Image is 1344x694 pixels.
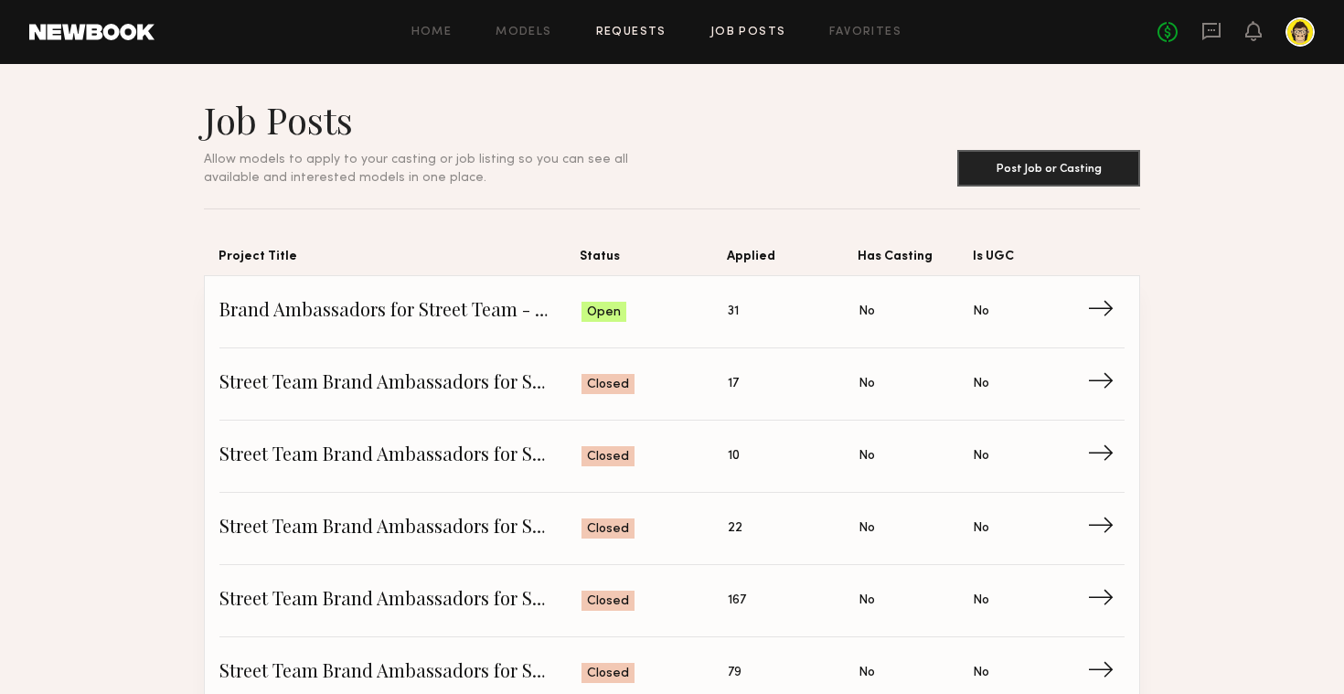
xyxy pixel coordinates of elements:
[829,27,901,38] a: Favorites
[1087,515,1125,542] span: →
[204,97,672,143] h1: Job Posts
[587,593,629,611] span: Closed
[973,591,989,611] span: No
[728,374,739,394] span: 17
[1087,298,1125,326] span: →
[957,150,1140,187] button: Post Job or Casting
[219,659,581,687] span: Street Team Brand Ambassadors for Skincare Event
[219,565,1125,637] a: Street Team Brand Ambassadors for Skincare Event - LAClosed167NoNo→
[859,591,875,611] span: No
[219,587,581,614] span: Street Team Brand Ambassadors for Skincare Event - LA
[587,520,629,539] span: Closed
[973,302,989,322] span: No
[219,443,581,470] span: Street Team Brand Ambassadors for Skincare Event - CHI
[587,448,629,466] span: Closed
[859,374,875,394] span: No
[496,27,551,38] a: Models
[859,302,875,322] span: No
[728,663,741,683] span: 79
[219,370,581,398] span: Street Team Brand Ambassadors for Skincare Event - HOU
[596,27,667,38] a: Requests
[587,304,621,322] span: Open
[411,27,453,38] a: Home
[727,246,858,275] span: Applied
[858,246,973,275] span: Has Casting
[219,515,581,542] span: Street Team Brand Ambassadors for Skincare Event - [GEOGRAPHIC_DATA]
[728,518,742,539] span: 22
[219,246,580,275] span: Project Title
[859,663,875,683] span: No
[728,591,746,611] span: 167
[580,246,727,275] span: Status
[219,348,1125,421] a: Street Team Brand Ambassadors for Skincare Event - HOUClosed17NoNo→
[219,276,1125,348] a: Brand Ambassadors for Street Team - DISH Media - Advertising WeekOpen31NoNo→
[710,27,786,38] a: Job Posts
[973,374,989,394] span: No
[973,246,1088,275] span: Is UGC
[587,376,629,394] span: Closed
[973,663,989,683] span: No
[219,298,581,326] span: Brand Ambassadors for Street Team - DISH Media - Advertising Week
[204,154,628,184] span: Allow models to apply to your casting or job listing so you can see all available and interested ...
[728,302,739,322] span: 31
[973,446,989,466] span: No
[219,421,1125,493] a: Street Team Brand Ambassadors for Skincare Event - CHIClosed10NoNo→
[1087,587,1125,614] span: →
[219,493,1125,565] a: Street Team Brand Ambassadors for Skincare Event - [GEOGRAPHIC_DATA]Closed22NoNo→
[1087,659,1125,687] span: →
[1087,443,1125,470] span: →
[859,446,875,466] span: No
[587,665,629,683] span: Closed
[973,518,989,539] span: No
[728,446,740,466] span: 10
[859,518,875,539] span: No
[1087,370,1125,398] span: →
